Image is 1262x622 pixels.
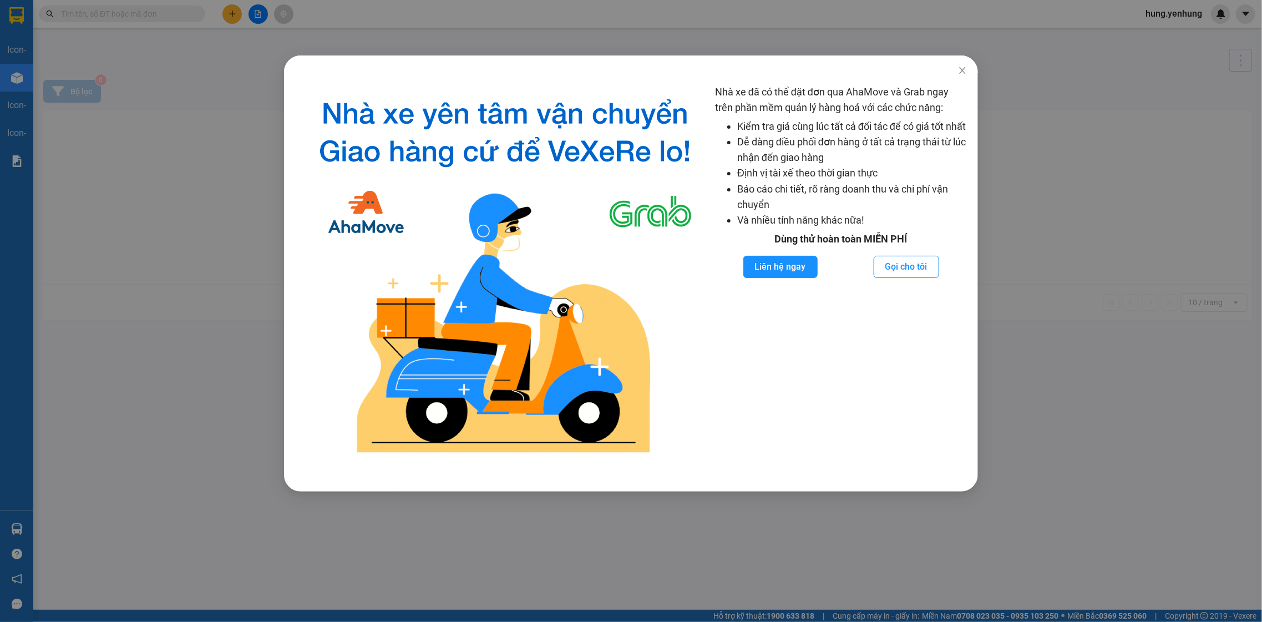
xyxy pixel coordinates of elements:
div: Dùng thử hoàn toàn MIỄN PHÍ [715,231,967,247]
span: close [958,66,967,75]
span: Gọi cho tôi [885,260,928,274]
div: Nhà xe đã có thể đặt đơn qua AhaMove và Grab ngay trên phần mềm quản lý hàng hoá với các chức năng: [715,84,967,464]
li: Định vị tài xế theo thời gian thực [737,165,967,181]
button: Gọi cho tôi [874,256,939,278]
button: Close [947,55,978,87]
span: Liên hệ ngay [754,260,805,274]
li: Dễ dàng điều phối đơn hàng ở tất cả trạng thái từ lúc nhận đến giao hàng [737,134,967,166]
button: Liên hệ ngay [743,256,817,278]
img: logo [304,84,706,464]
li: Và nhiều tính năng khác nữa! [737,213,967,228]
li: Báo cáo chi tiết, rõ ràng doanh thu và chi phí vận chuyển [737,181,967,213]
li: Kiểm tra giá cùng lúc tất cả đối tác để có giá tốt nhất [737,119,967,134]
